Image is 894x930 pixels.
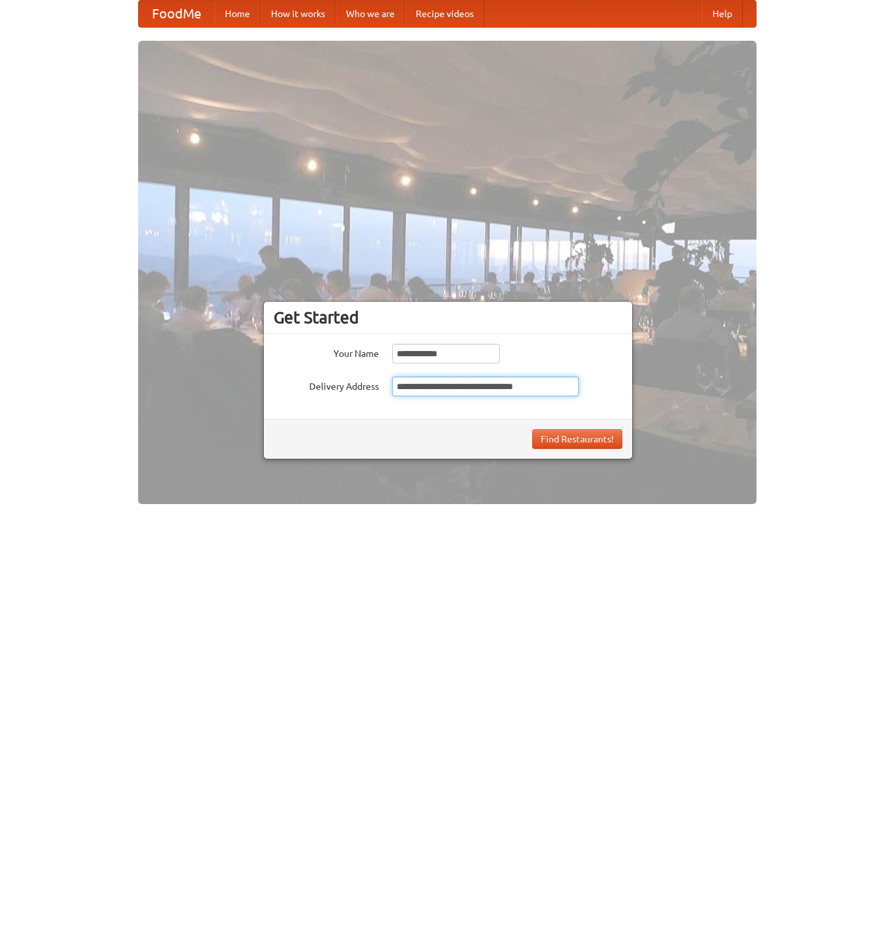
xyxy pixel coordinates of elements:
a: FoodMe [139,1,214,27]
label: Delivery Address [274,377,379,393]
a: Home [214,1,261,27]
h3: Get Started [274,308,622,327]
a: Recipe videos [405,1,484,27]
label: Your Name [274,344,379,360]
a: Help [702,1,743,27]
a: How it works [261,1,335,27]
button: Find Restaurants! [532,429,622,449]
a: Who we are [335,1,405,27]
